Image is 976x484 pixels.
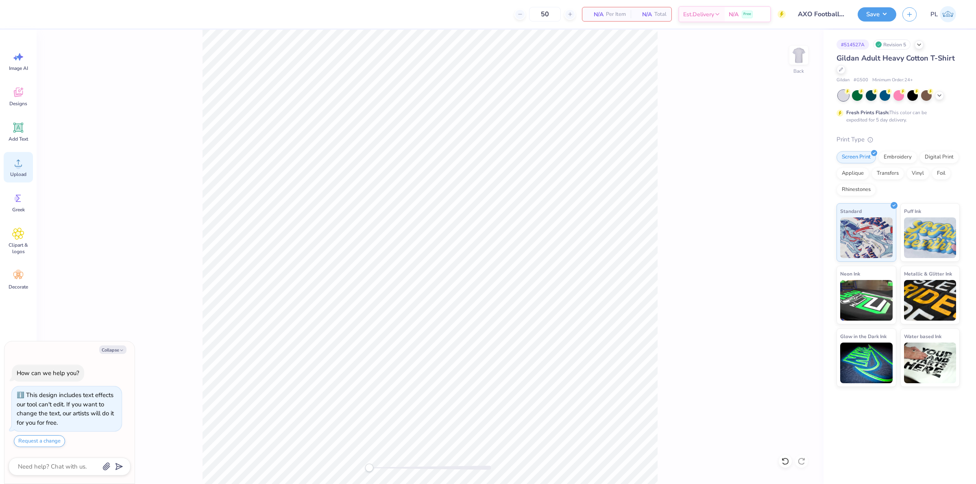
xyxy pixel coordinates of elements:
[872,77,913,84] span: Minimum Order: 24 +
[927,6,960,22] a: PL
[12,206,25,213] span: Greek
[729,10,739,19] span: N/A
[587,10,603,19] span: N/A
[840,269,860,278] span: Neon Ink
[743,11,751,17] span: Free
[683,10,714,19] span: Est. Delivery
[793,67,804,75] div: Back
[873,39,911,50] div: Revision 5
[904,269,952,278] span: Metallic & Glitter Ink
[792,6,852,22] input: Untitled Design
[846,109,946,124] div: This color can be expedited for 5 day delivery.
[904,332,941,341] span: Water based Ink
[904,343,956,383] img: Water based Ink
[791,47,807,63] img: Back
[904,207,921,215] span: Puff Ink
[871,167,904,180] div: Transfers
[858,7,896,22] button: Save
[906,167,929,180] div: Vinyl
[878,151,917,163] div: Embroidery
[837,77,850,84] span: Gildan
[9,284,28,290] span: Decorate
[919,151,959,163] div: Digital Print
[837,53,955,63] span: Gildan Adult Heavy Cotton T-Shirt
[10,171,26,178] span: Upload
[854,77,868,84] span: # G500
[14,435,65,447] button: Request a change
[904,217,956,258] img: Puff Ink
[930,10,938,19] span: PL
[17,391,114,427] div: This design includes text effects our tool can't edit. If you want to change the text, our artist...
[9,100,27,107] span: Designs
[365,464,373,472] div: Accessibility label
[904,280,956,321] img: Metallic & Glitter Ink
[5,242,32,255] span: Clipart & logos
[837,167,869,180] div: Applique
[837,135,960,144] div: Print Type
[654,10,667,19] span: Total
[9,136,28,142] span: Add Text
[837,151,876,163] div: Screen Print
[99,345,126,354] button: Collapse
[606,10,626,19] span: Per Item
[636,10,652,19] span: N/A
[840,217,893,258] img: Standard
[840,343,893,383] img: Glow in the Dark Ink
[940,6,956,22] img: Pamela Lois Reyes
[846,109,889,116] strong: Fresh Prints Flash:
[9,65,28,72] span: Image AI
[837,184,876,196] div: Rhinestones
[840,332,887,341] span: Glow in the Dark Ink
[17,369,79,377] div: How can we help you?
[840,207,862,215] span: Standard
[932,167,951,180] div: Foil
[529,7,561,22] input: – –
[837,39,869,50] div: # 514527A
[840,280,893,321] img: Neon Ink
